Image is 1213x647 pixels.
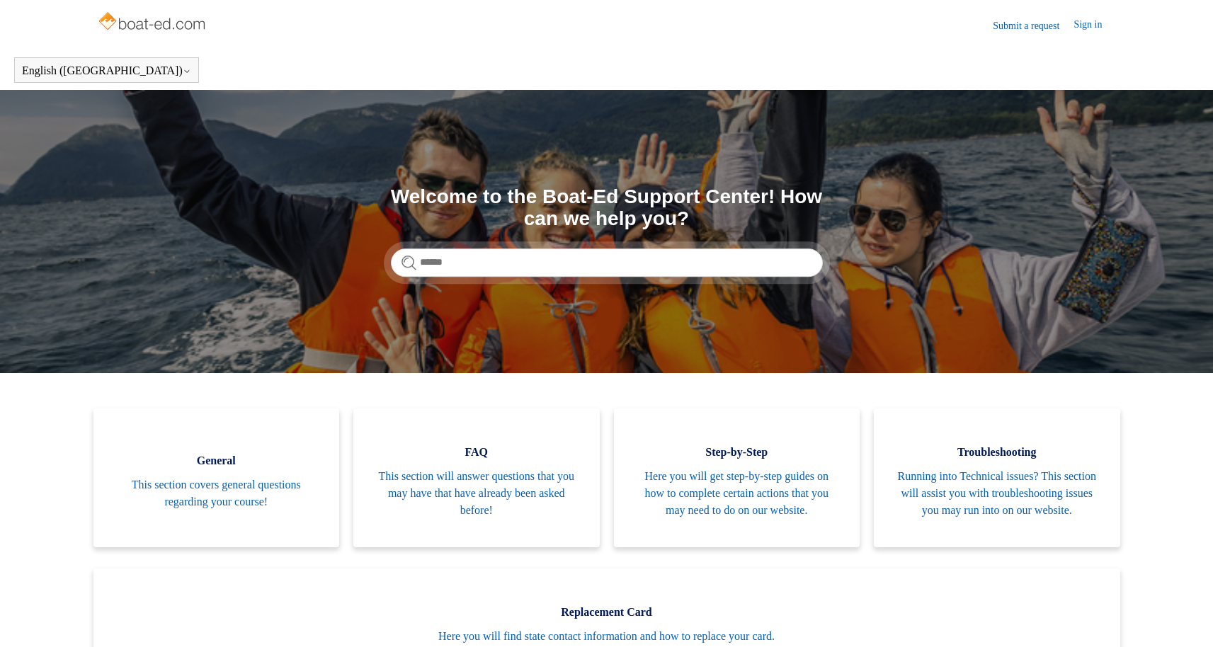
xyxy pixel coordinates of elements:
img: Boat-Ed Help Center home page [97,8,210,37]
span: FAQ [375,444,579,461]
span: Troubleshooting [895,444,1099,461]
span: Step-by-Step [635,444,839,461]
span: Here you will get step-by-step guides on how to complete certain actions that you may need to do ... [635,468,839,519]
h1: Welcome to the Boat-Ed Support Center! How can we help you? [391,186,823,230]
a: Troubleshooting Running into Technical issues? This section will assist you with troubleshooting ... [874,408,1120,547]
span: General [115,452,319,469]
span: This section covers general questions regarding your course! [115,476,319,510]
a: General This section covers general questions regarding your course! [93,408,340,547]
span: Replacement Card [115,604,1099,621]
a: Step-by-Step Here you will get step-by-step guides on how to complete certain actions that you ma... [614,408,860,547]
button: English ([GEOGRAPHIC_DATA]) [22,64,191,77]
input: Search [391,248,823,277]
span: This section will answer questions that you may have that have already been asked before! [375,468,579,519]
a: Sign in [1074,17,1116,34]
span: Running into Technical issues? This section will assist you with troubleshooting issues you may r... [895,468,1099,519]
a: FAQ This section will answer questions that you may have that have already been asked before! [353,408,600,547]
span: Here you will find state contact information and how to replace your card. [115,628,1099,645]
a: Submit a request [993,18,1074,33]
div: Chat Support [1122,600,1203,636]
